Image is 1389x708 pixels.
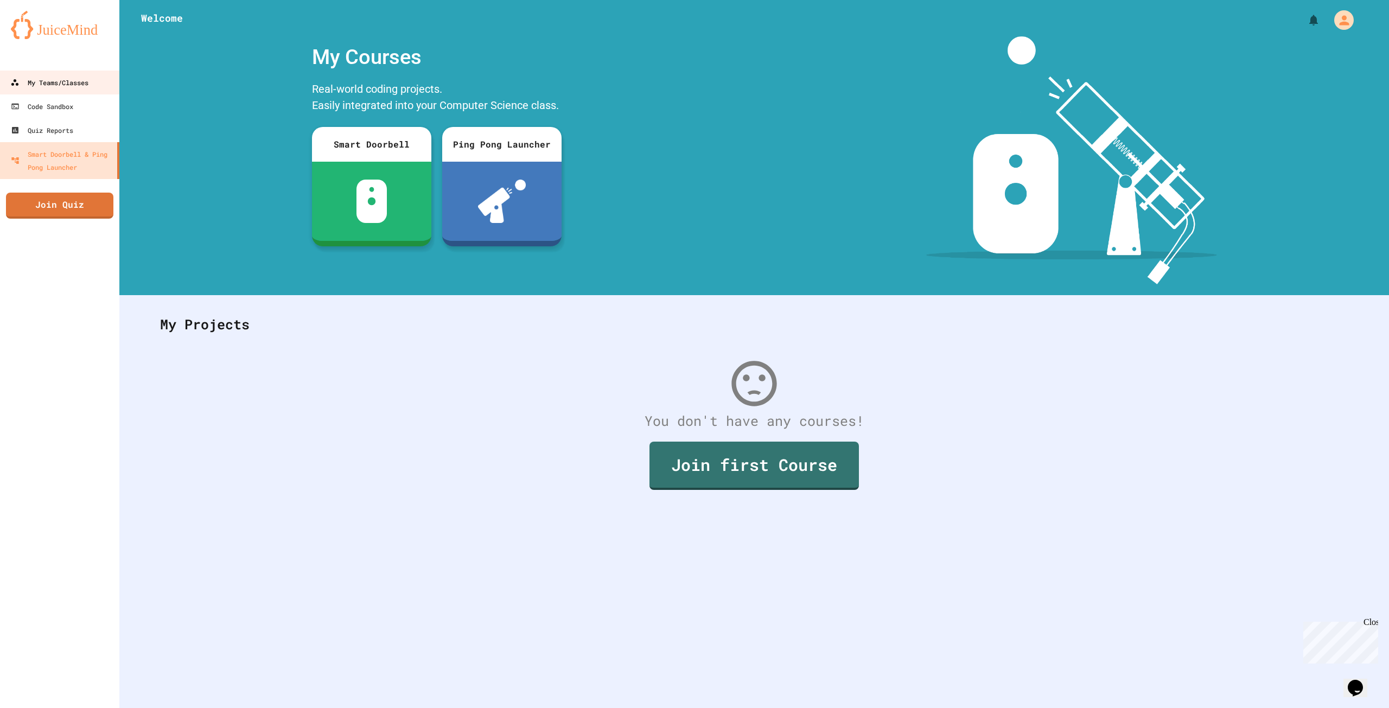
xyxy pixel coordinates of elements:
div: Chat with us now!Close [4,4,75,69]
a: Join first Course [649,442,859,490]
img: banner-image-my-projects.png [926,36,1217,284]
div: Code Sandbox [11,100,73,113]
iframe: chat widget [1299,617,1378,664]
div: Real-world coding projects. Easily integrated into your Computer Science class. [307,78,567,119]
iframe: chat widget [1343,665,1378,697]
div: Ping Pong Launcher [442,127,562,162]
div: My Notifications [1287,11,1323,29]
img: sdb-white.svg [356,180,387,223]
img: ppl-with-ball.png [478,180,526,223]
div: My Courses [307,36,567,78]
a: Join Quiz [6,193,113,219]
div: Smart Doorbell [312,127,431,162]
div: My Projects [149,303,1359,346]
div: My Teams/Classes [10,76,88,89]
div: My Account [1323,8,1356,33]
div: Quiz Reports [11,124,73,137]
img: logo-orange.svg [11,11,109,39]
div: Smart Doorbell & Ping Pong Launcher [11,148,113,174]
div: You don't have any courses! [149,411,1359,431]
